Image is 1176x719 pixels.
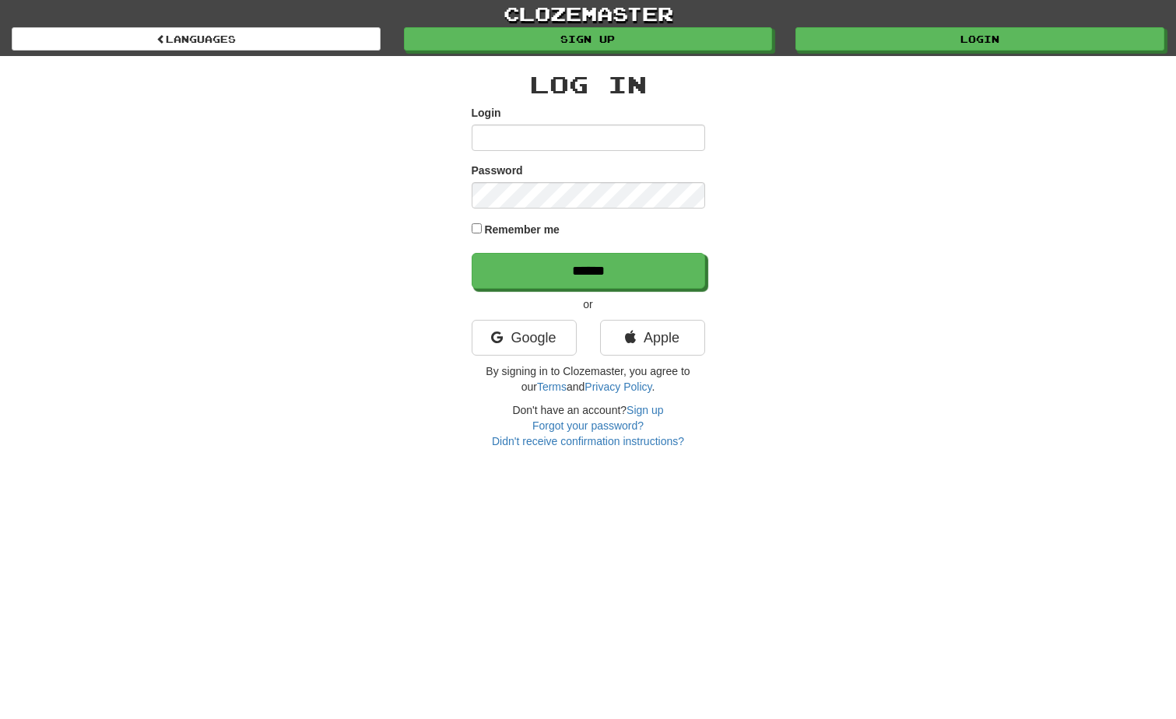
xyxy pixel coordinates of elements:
a: Sign up [404,27,773,51]
a: Languages [12,27,381,51]
a: Terms [537,381,567,393]
a: Google [472,320,577,356]
label: Login [472,105,501,121]
a: Login [795,27,1164,51]
h2: Log In [472,72,705,97]
p: By signing in to Clozemaster, you agree to our and . [472,363,705,395]
a: Privacy Policy [584,381,651,393]
p: or [472,296,705,312]
a: Sign up [627,404,663,416]
a: Forgot your password? [532,419,644,432]
a: Apple [600,320,705,356]
label: Remember me [484,222,560,237]
label: Password [472,163,523,178]
div: Don't have an account? [472,402,705,449]
a: Didn't receive confirmation instructions? [492,435,684,447]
